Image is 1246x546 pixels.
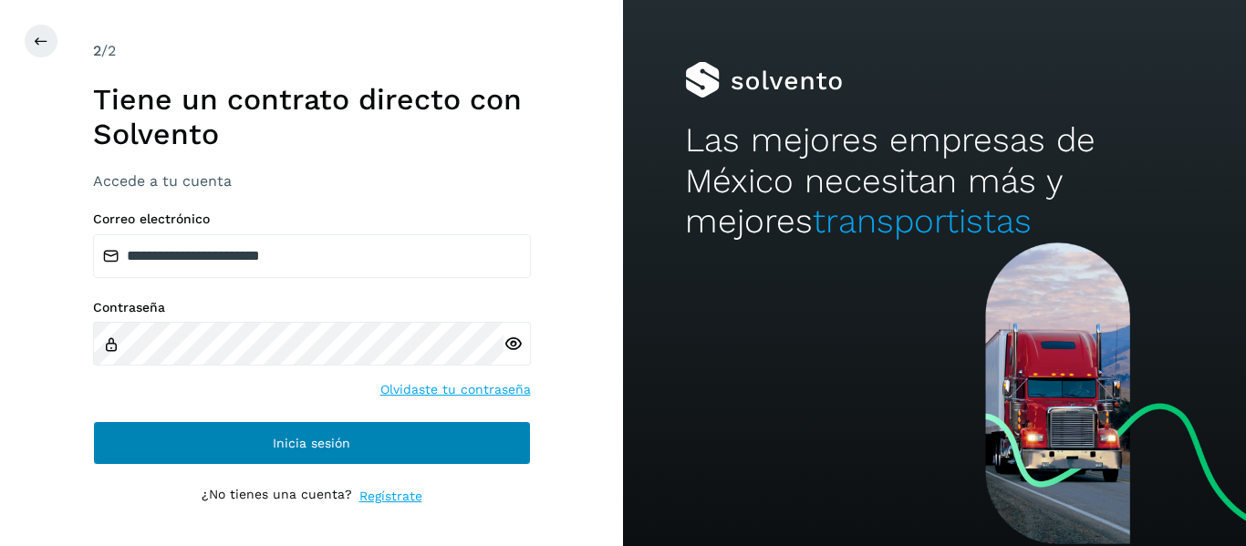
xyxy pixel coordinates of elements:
[93,300,531,315] label: Contraseña
[202,487,352,506] p: ¿No tienes una cuenta?
[93,172,531,190] h3: Accede a tu cuenta
[813,201,1032,241] span: transportistas
[359,487,422,506] a: Regístrate
[93,42,101,59] span: 2
[273,437,350,449] span: Inicia sesión
[93,82,531,152] h1: Tiene un contrato directo con Solvento
[685,120,1183,242] h2: Las mejores empresas de México necesitan más y mejores
[93,421,531,465] button: Inicia sesión
[380,380,531,399] a: Olvidaste tu contraseña
[93,211,531,227] label: Correo electrónico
